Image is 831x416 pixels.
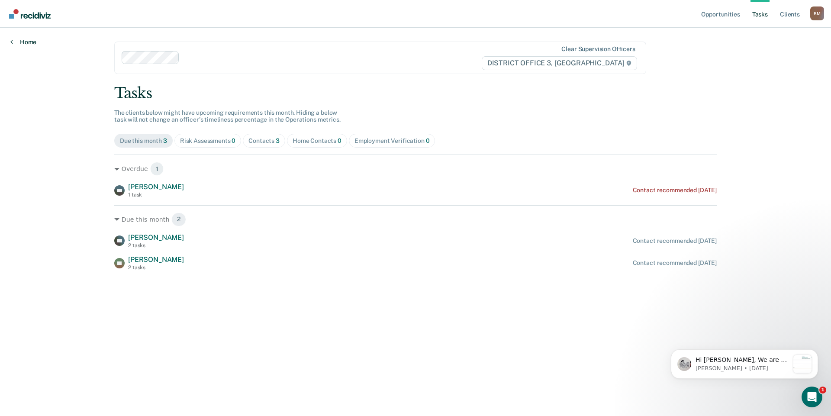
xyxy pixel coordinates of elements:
[810,6,824,20] button: Profile dropdown button
[232,137,235,144] span: 0
[10,38,36,46] a: Home
[819,387,826,393] span: 1
[354,137,430,145] div: Employment Verification
[482,56,637,70] span: DISTRICT OFFICE 3, [GEOGRAPHIC_DATA]
[128,264,184,271] div: 2 tasks
[338,137,341,144] span: 0
[561,45,635,53] div: Clear supervision officers
[163,137,167,144] span: 3
[38,32,131,40] p: Message from Kim, sent 1w ago
[38,24,131,246] span: Hi [PERSON_NAME], We are so excited to announce a brand new feature: AI case note search! 📣 Findi...
[293,137,341,145] div: Home Contacts
[128,192,184,198] div: 1 task
[128,255,184,264] span: [PERSON_NAME]
[810,6,824,20] div: B M
[128,233,184,242] span: [PERSON_NAME]
[150,162,164,176] span: 1
[114,84,717,102] div: Tasks
[114,162,717,176] div: Overdue 1
[276,137,280,144] span: 3
[802,387,822,407] iframe: Intercom live chat
[114,213,717,226] div: Due this month 2
[114,109,341,123] span: The clients below might have upcoming requirements this month. Hiding a below task will not chang...
[633,259,717,267] div: Contact recommended [DATE]
[180,137,236,145] div: Risk Assessments
[426,137,430,144] span: 0
[171,213,186,226] span: 2
[9,9,51,19] img: Recidiviz
[128,183,184,191] span: [PERSON_NAME]
[658,332,831,393] iframe: Intercom notifications message
[248,137,280,145] div: Contacts
[120,137,167,145] div: Due this month
[633,187,717,194] div: Contact recommended [DATE]
[633,237,717,245] div: Contact recommended [DATE]
[128,242,184,248] div: 2 tasks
